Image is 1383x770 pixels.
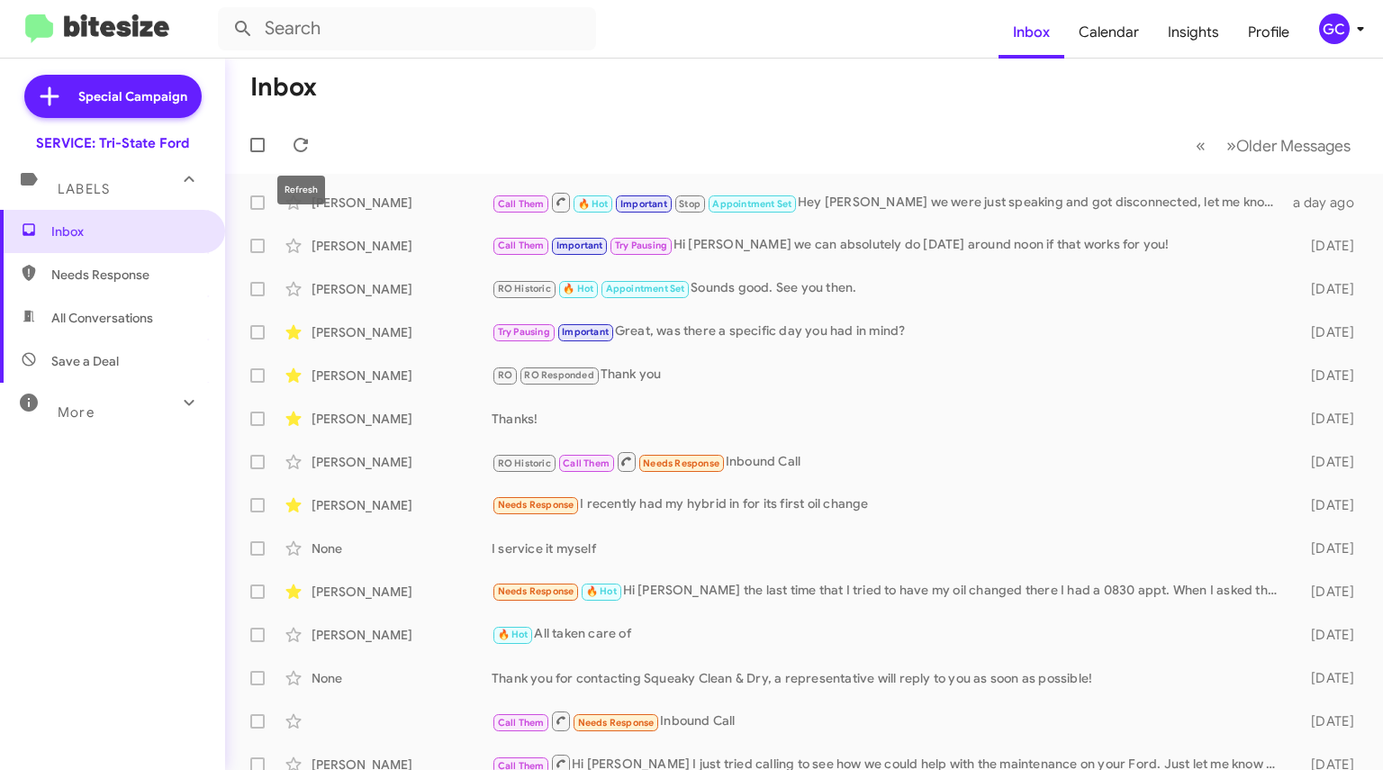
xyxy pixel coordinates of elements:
span: 🔥 Hot [586,585,617,597]
div: [PERSON_NAME] [312,410,492,428]
div: [DATE] [1288,410,1369,428]
span: More [58,404,95,421]
div: Hi [PERSON_NAME] the last time that I tried to have my oil changed there I had a 0830 appt. When ... [492,581,1288,602]
div: Refresh [277,176,325,204]
span: « [1196,134,1206,157]
a: Inbox [999,6,1064,59]
h1: Inbox [250,73,317,102]
span: Call Them [498,198,545,210]
div: [DATE] [1288,583,1369,601]
div: Thank you [492,365,1288,385]
span: Appointment Set [606,283,685,294]
div: All taken care of [492,624,1288,645]
span: Try Pausing [615,240,667,251]
div: None [312,669,492,687]
div: I service it myself [492,539,1288,557]
nav: Page navigation example [1186,127,1361,164]
div: [PERSON_NAME] [312,496,492,514]
button: Next [1216,127,1361,164]
span: Try Pausing [498,326,550,338]
div: [DATE] [1288,237,1369,255]
span: RO [498,369,512,381]
div: [DATE] [1288,323,1369,341]
div: Inbound Call [492,450,1288,473]
button: GC [1304,14,1363,44]
div: a day ago [1288,194,1369,212]
div: [PERSON_NAME] [312,626,492,644]
div: [DATE] [1288,367,1369,385]
span: Older Messages [1236,136,1351,156]
div: [DATE] [1288,539,1369,557]
input: Search [218,7,596,50]
span: All Conversations [51,309,153,327]
div: [PERSON_NAME] [312,323,492,341]
span: Important [620,198,667,210]
div: None [312,539,492,557]
span: Save a Deal [51,352,119,370]
div: [DATE] [1288,626,1369,644]
span: Labels [58,181,110,197]
div: SERVICE: Tri-State Ford [36,134,189,152]
span: Important [562,326,609,338]
button: Previous [1185,127,1216,164]
div: [PERSON_NAME] [312,583,492,601]
span: 🔥 Hot [563,283,593,294]
span: RO Historic [498,457,551,469]
div: [DATE] [1288,669,1369,687]
span: Important [556,240,603,251]
a: Calendar [1064,6,1153,59]
div: Hey [PERSON_NAME] we were just speaking and got disconnected, let me know when the best time to c... [492,191,1288,213]
span: Needs Response [498,585,574,597]
span: Needs Response [498,499,574,511]
div: [DATE] [1288,280,1369,298]
div: [DATE] [1288,712,1369,730]
div: Sounds good. See you then. [492,278,1288,299]
div: Great, was there a specific day you had in mind? [492,322,1288,342]
div: [PERSON_NAME] [312,194,492,212]
span: Stop [679,198,701,210]
span: Call Them [563,457,610,469]
span: RO Historic [498,283,551,294]
span: Call Them [498,717,545,729]
span: Needs Response [578,717,655,729]
span: 🔥 Hot [578,198,609,210]
div: [PERSON_NAME] [312,237,492,255]
div: I recently had my hybrid in for its first oil change [492,494,1288,515]
div: Hi [PERSON_NAME] we can absolutely do [DATE] around noon if that works for you! [492,235,1288,256]
div: GC [1319,14,1350,44]
div: Inbound Call [492,710,1288,732]
a: Insights [1153,6,1234,59]
div: Thanks! [492,410,1288,428]
span: RO Responded [524,369,593,381]
a: Special Campaign [24,75,202,118]
span: Needs Response [643,457,719,469]
a: Profile [1234,6,1304,59]
span: Special Campaign [78,87,187,105]
div: [DATE] [1288,496,1369,514]
span: » [1226,134,1236,157]
div: [PERSON_NAME] [312,367,492,385]
span: 🔥 Hot [498,629,529,640]
span: Inbox [51,222,204,240]
div: [PERSON_NAME] [312,453,492,471]
div: [PERSON_NAME] [312,280,492,298]
span: Call Them [498,240,545,251]
span: Appointment Set [712,198,791,210]
div: [DATE] [1288,453,1369,471]
span: Needs Response [51,266,204,284]
div: Thank you for contacting Squeaky Clean & Dry, a representative will reply to you as soon as possi... [492,669,1288,687]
